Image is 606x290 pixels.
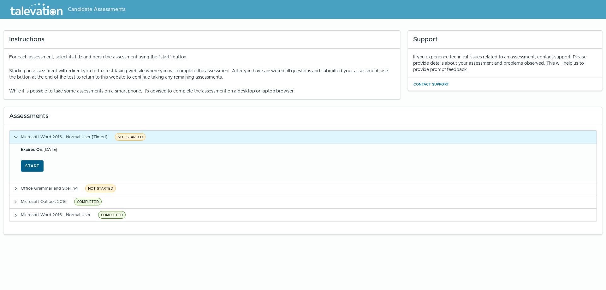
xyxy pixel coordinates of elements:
[9,54,395,94] div: For each assessment, select its title and begin the assessment using the "start" button.
[408,31,602,49] div: Support
[21,160,44,172] button: Start
[21,212,91,217] span: Microsoft Word 2016 - Normal User
[413,80,449,88] button: Contact Support
[68,6,126,13] span: Candidate Assessments
[9,68,395,80] p: Starting an assessment will redirect you to the test taking website where you will complete the a...
[115,133,146,141] span: NOT STARTED
[4,107,602,125] div: Assessments
[9,88,395,94] p: While it is possible to take some assessments on a smart phone, it's advised to complete the asse...
[9,209,597,222] button: Microsoft Word 2016 - Normal UserCOMPLETED
[74,198,102,205] span: COMPLETED
[9,144,597,182] div: Microsoft Word 2016 - Normal User [Timed]NOT STARTED
[85,185,116,192] span: NOT STARTED
[21,186,78,191] span: Office Grammar and Spelling
[9,195,597,208] button: Microsoft Outlook 2016COMPLETED
[21,134,107,139] span: Microsoft Word 2016 - Normal User [Timed]
[21,147,57,152] span: [DATE]
[21,147,44,152] b: Expires On:
[21,199,67,204] span: Microsoft Outlook 2016
[413,54,597,73] div: If you experience technical issues related to an assessment, contact support. Please provide deta...
[98,211,126,219] span: COMPLETED
[9,182,597,195] button: Office Grammar and SpellingNOT STARTED
[8,2,65,17] img: Talevation_Logo_Transparent_white.png
[32,5,42,10] span: Help
[4,31,400,49] div: Instructions
[9,131,597,144] button: Microsoft Word 2016 - Normal User [Timed]NOT STARTED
